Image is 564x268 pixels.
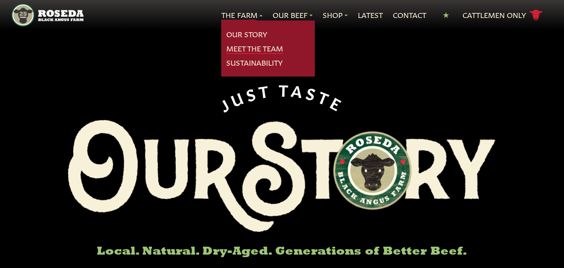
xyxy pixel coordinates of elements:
h6: Local. Natural. Dry-Aged. Generations of Better Beef. [68,245,496,258]
span: A [291,81,307,99]
span: T [279,80,292,97]
a: Our Beef [273,10,313,20]
a: Cattlemen Only [463,8,543,23]
a: Meet The Team [226,43,283,54]
span: S [305,83,321,102]
a: Sustainability [226,57,283,68]
a: The Farm [221,10,263,20]
div: JUST TASTE [216,80,349,113]
span: T [258,81,273,99]
span: S [244,83,260,102]
a: Our Story [226,29,267,40]
img: https://roseda.com/wp-content/uploads/2021/05/roseda-25-header.png [11,3,83,27]
span: U [228,87,248,108]
span: E [329,93,348,113]
span: J [216,93,234,113]
span: T [316,87,335,107]
a: Shop [323,10,348,20]
a: Latest [358,10,383,20]
a: Contact [393,10,426,20]
img: Roseda Black Aangus Farm [68,120,496,232]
